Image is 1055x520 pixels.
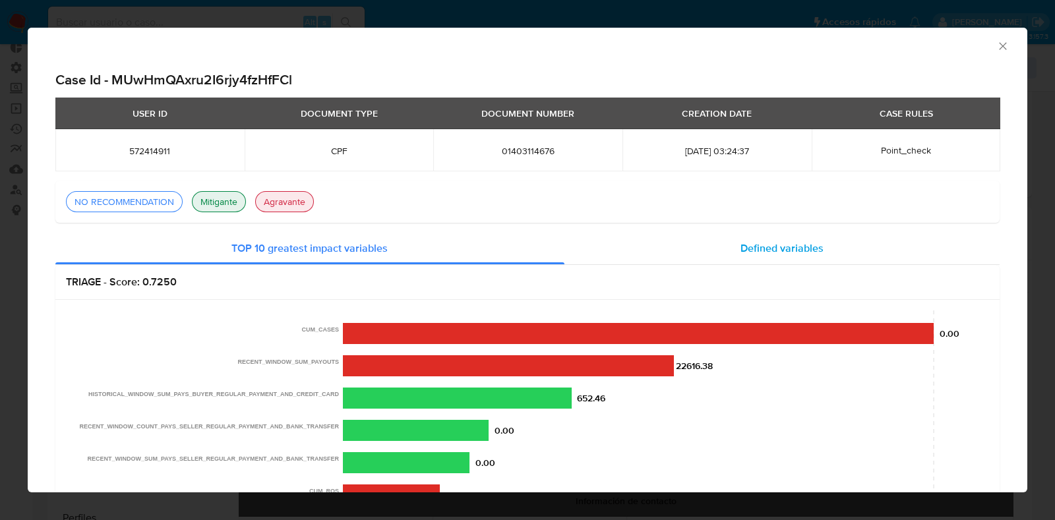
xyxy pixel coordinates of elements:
[872,102,941,125] div: CASE RULES
[231,241,388,256] span: TOP 10 greatest impact variables
[577,391,605,405] text: 652.46
[301,326,339,333] text: CUM_CASES
[88,391,339,397] text: HISTORICAL_WINDOW_SUM_PAYS_BUYER_REGULAR_PAYMENT_AND_CREDIT_CARD
[195,196,243,209] div: Mitigante
[309,488,339,494] text: CUM_ROS
[674,102,760,125] div: CREATION DATE
[446,488,466,502] text: 0.00
[237,359,339,365] text: RECENT_WINDOW_SUM_PAYOUTS
[69,196,179,209] div: NO RECOMMENDATION
[66,275,989,289] h2: TRIAGE - Score: 0.7250
[881,144,931,157] span: Point_check
[258,196,311,209] div: Agravante
[79,423,339,430] text: RECENT_WINDOW_COUNT_PAYS_SELLER_REGULAR_PAYMENT_AND_BANK_TRANSFER
[740,241,824,256] span: Defined variables
[87,455,339,462] text: RECENT_WINDOW_SUM_PAYS_SELLER_REGULAR_PAYMENT_AND_BANK_TRANSFER
[495,424,514,437] text: 0.00
[260,145,418,157] span: CPF
[473,102,582,125] div: DOCUMENT NUMBER
[676,359,713,372] text: 22616.38
[996,40,1008,51] button: Cerrar ventana
[55,71,1000,88] h2: Case Id - MUwHmQAxru2I6rjy4fzHfFCl
[125,102,175,125] div: USER ID
[55,233,1000,264] div: Force graphs
[71,145,229,157] span: 572414911
[940,327,959,340] text: 0.00
[28,28,1027,492] div: recommendation-modal
[293,102,386,125] div: DOCUMENT TYPE
[638,145,796,157] span: [DATE] 03:24:37
[475,456,495,469] text: 0.00
[449,145,607,157] span: 01403114676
